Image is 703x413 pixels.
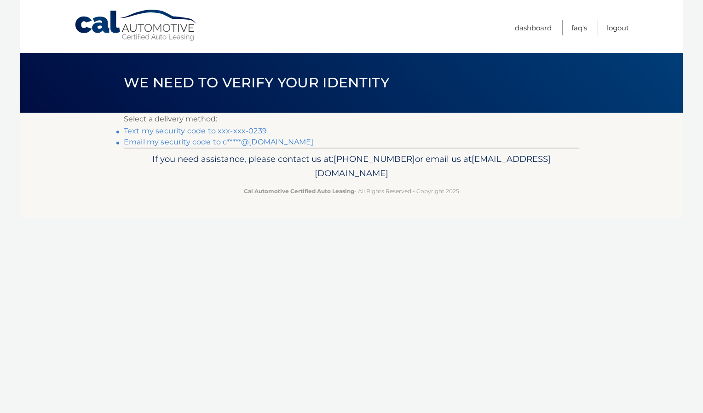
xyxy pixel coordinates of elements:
[124,126,267,135] a: Text my security code to xxx-xxx-0239
[571,20,587,35] a: FAQ's
[334,154,415,164] span: [PHONE_NUMBER]
[130,152,573,181] p: If you need assistance, please contact us at: or email us at
[74,9,198,42] a: Cal Automotive
[124,74,389,91] span: We need to verify your identity
[124,138,313,146] a: Email my security code to c*****@[DOMAIN_NAME]
[244,188,354,195] strong: Cal Automotive Certified Auto Leasing
[124,113,579,126] p: Select a delivery method:
[607,20,629,35] a: Logout
[130,186,573,196] p: - All Rights Reserved - Copyright 2025
[515,20,552,35] a: Dashboard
